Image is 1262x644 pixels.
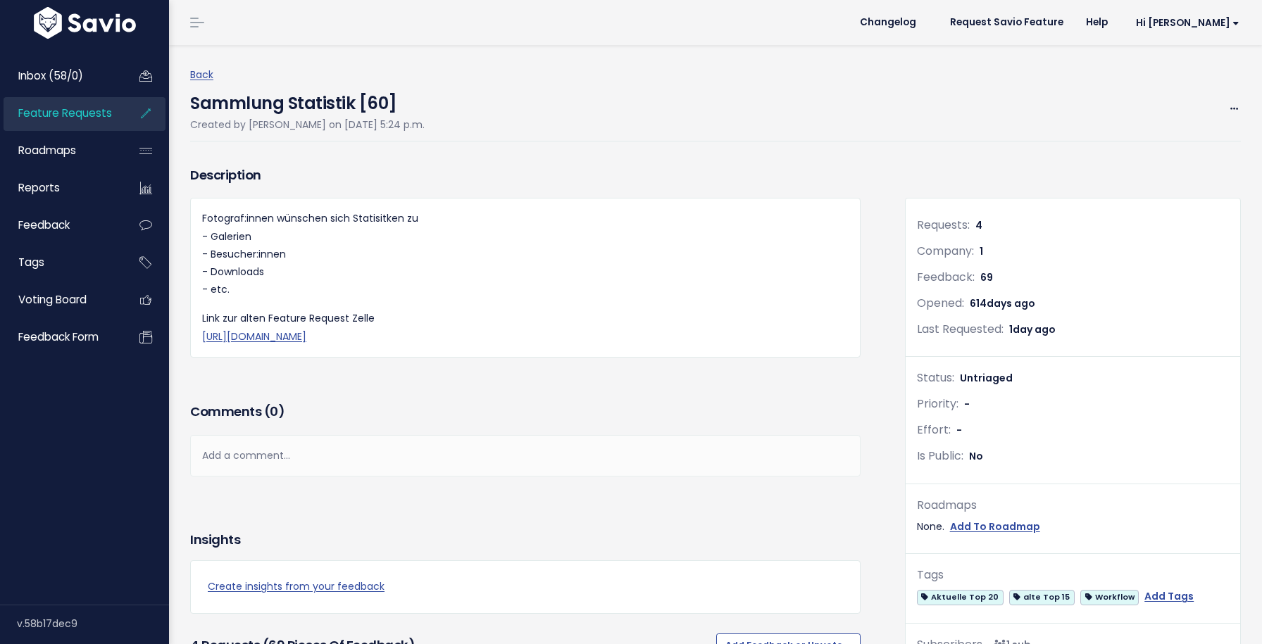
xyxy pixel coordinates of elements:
a: Reports [4,172,117,204]
a: Feedback [4,209,117,241]
a: Roadmaps [4,134,117,167]
img: logo-white.9d6f32f41409.svg [30,7,139,39]
a: Request Savio Feature [939,12,1075,33]
a: Back [190,68,213,82]
span: Roadmaps [18,143,76,158]
span: Untriaged [960,371,1013,385]
h3: Comments ( ) [190,402,861,422]
a: Hi [PERSON_NAME] [1119,12,1251,34]
h3: Description [190,165,861,185]
span: Is Public: [917,448,963,464]
p: Fotograf:innen wünschen sich Statisitken zu - Galerien - Besucher:innen - Downloads - etc. [202,210,849,298]
span: Workflow [1080,590,1139,605]
span: 1 [1009,322,1056,336]
span: Hi [PERSON_NAME] [1136,18,1239,28]
a: Add To Roadmap [950,518,1040,536]
span: Opened: [917,295,964,311]
a: Tags [4,246,117,279]
div: None. [917,518,1229,536]
span: Last Requested: [917,321,1004,337]
span: Aktuelle Top 20 [917,590,1004,605]
a: Feedback form [4,321,117,353]
span: Changelog [860,18,916,27]
div: Tags [917,565,1229,586]
span: Feature Requests [18,106,112,120]
span: 0 [270,403,278,420]
span: Feedback [18,217,70,232]
span: Feedback form [18,329,99,344]
span: days ago [987,296,1035,310]
span: Created by [PERSON_NAME] on [DATE] 5:24 p.m. [190,118,425,132]
h3: Insights [190,530,240,550]
a: Create insights from your feedback [208,578,843,595]
a: Voting Board [4,284,117,316]
span: Effort: [917,422,951,438]
span: alte Top 15 [1009,590,1075,605]
a: Feature Requests [4,97,117,130]
div: Add a comment... [190,435,861,476]
span: Requests: [917,217,970,233]
h4: Sammlung Statistik [60] [190,84,425,116]
span: Company: [917,243,974,259]
span: 4 [975,218,982,232]
div: Roadmaps [917,495,1229,516]
span: 614 [970,296,1035,310]
span: Status: [917,370,954,386]
span: - [964,397,970,411]
span: Voting Board [18,292,87,307]
span: Tags [18,255,44,270]
a: Help [1075,12,1119,33]
span: 69 [980,270,993,284]
a: Inbox (58/0) [4,60,117,92]
div: v.58b17dec9 [17,605,169,642]
span: 1 [980,244,983,258]
span: No [969,449,983,463]
span: Reports [18,180,60,195]
a: Aktuelle Top 20 [917,588,1004,605]
a: alte Top 15 [1009,588,1075,605]
span: - [956,423,962,437]
a: Add Tags [1144,588,1194,605]
span: day ago [1013,322,1056,336]
p: Link zur alten Feature Request Zelle [202,310,849,345]
a: [URL][DOMAIN_NAME] [202,329,306,343]
span: Inbox (58/0) [18,68,83,83]
span: Feedback: [917,269,975,285]
a: Workflow [1080,588,1139,605]
span: Priority: [917,396,958,412]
